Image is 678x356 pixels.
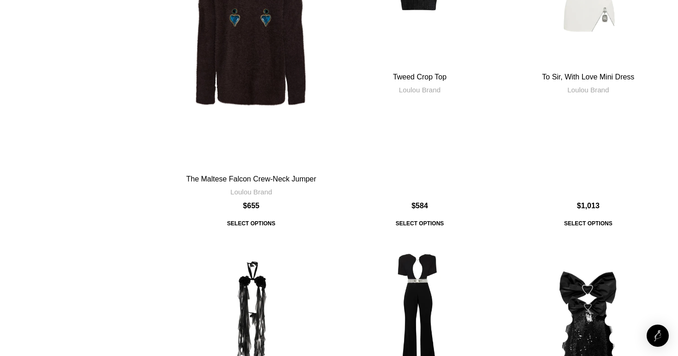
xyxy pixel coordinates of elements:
[243,202,260,210] bdi: 655
[567,85,609,95] a: Loulou Brand
[558,215,619,232] span: Select options
[243,202,247,210] span: $
[220,215,282,232] span: Select options
[399,85,440,95] a: Loulou Brand
[647,325,669,347] div: Open Intercom Messenger
[577,202,600,210] bdi: 1,013
[230,187,272,197] a: Loulou Brand
[411,202,428,210] bdi: 584
[186,175,316,183] a: The Maltese Falcon Crew-Neck Jumper
[393,73,446,81] a: Tweed Crop Top
[411,202,416,210] span: $
[389,215,451,232] span: Select options
[577,202,581,210] span: $
[558,215,619,232] a: Select options for “To Sir, With Love Mini Dress”
[542,73,634,81] a: To Sir, With Love Mini Dress
[220,215,282,232] a: Select options for “The Maltese Falcon Crew-Neck Jumper”
[389,215,451,232] a: Select options for “Tweed Crop Top”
